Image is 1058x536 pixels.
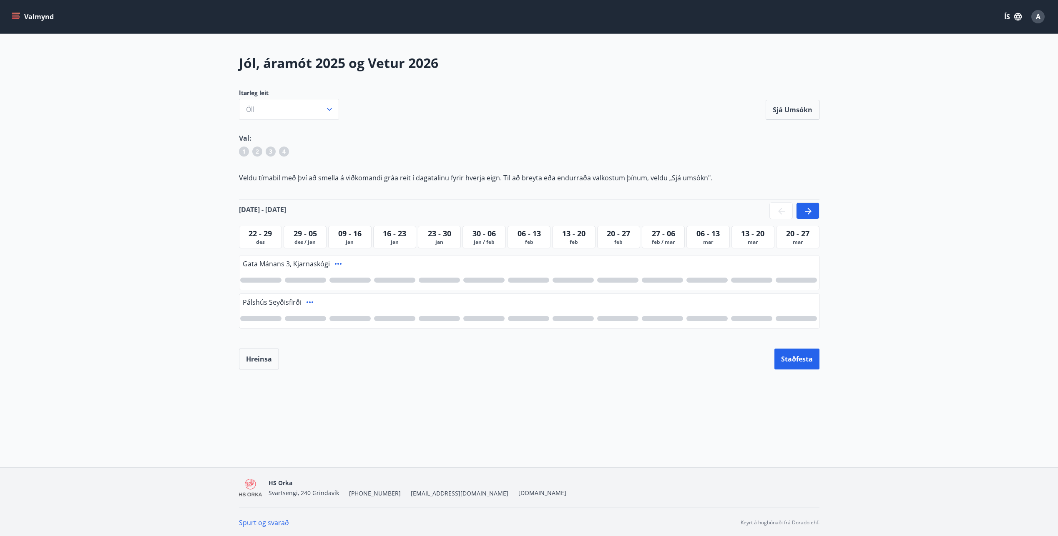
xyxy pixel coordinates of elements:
span: jan [330,239,369,245]
span: 20 - 27 [786,228,809,238]
span: feb [599,239,638,245]
span: mar [778,239,817,245]
span: 23 - 30 [428,228,451,238]
span: Svartsengi, 240 Grindavík [269,489,339,497]
span: Ítarleg leit [239,89,339,97]
span: 22 - 29 [249,228,272,238]
span: 13 - 20 [562,228,586,238]
span: 3 [269,147,272,156]
span: 16 - 23 [383,228,406,238]
button: menu [10,9,57,24]
span: Öll [246,105,254,114]
h2: Jól, áramót 2025 og Vetur 2026 [239,54,819,72]
span: Val: [239,134,251,143]
span: Pálshús Seyðisfirði [243,298,302,307]
span: [PHONE_NUMBER] [349,489,401,498]
span: [DATE] - [DATE] [239,205,286,214]
a: [DOMAIN_NAME] [518,489,566,497]
button: A [1028,7,1048,27]
button: Öll [239,99,339,120]
p: Veldu tímabil með því að smella á viðkomandi gráa reit í dagatalinu fyrir hverja eign. Til að bre... [239,173,819,182]
button: Staðfesta [774,349,819,369]
span: 27 - 06 [652,228,675,238]
span: feb / mar [644,239,683,245]
span: Gata Mánans 3, Kjarnaskógi [243,259,330,268]
span: 2 [256,147,259,156]
span: 20 - 27 [607,228,630,238]
p: Keyrt á hugbúnaði frá Dorado ehf. [741,519,819,526]
span: A [1036,12,1040,21]
span: 4 [282,147,286,156]
span: 06 - 13 [696,228,720,238]
span: des [241,239,280,245]
span: 06 - 13 [518,228,541,238]
span: feb [554,239,593,245]
button: ÍS [1000,9,1026,24]
span: 09 - 16 [338,228,362,238]
span: feb [510,239,548,245]
span: [EMAIL_ADDRESS][DOMAIN_NAME] [411,489,508,498]
span: des / jan [286,239,324,245]
span: 29 - 05 [294,228,317,238]
span: HS Orka [269,479,292,487]
img: 4KEE8UqMSwrAKrdyHDgoo3yWdiux5j3SefYx3pqm.png [239,479,262,497]
span: 13 - 20 [741,228,764,238]
span: jan [420,239,459,245]
span: jan / feb [465,239,503,245]
span: mar [734,239,772,245]
span: mar [689,239,727,245]
span: 1 [242,147,246,156]
a: Spurt og svarað [239,518,289,527]
button: Sjá umsókn [766,100,819,120]
span: jan [375,239,414,245]
button: Hreinsa [239,349,279,369]
span: 30 - 06 [472,228,496,238]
